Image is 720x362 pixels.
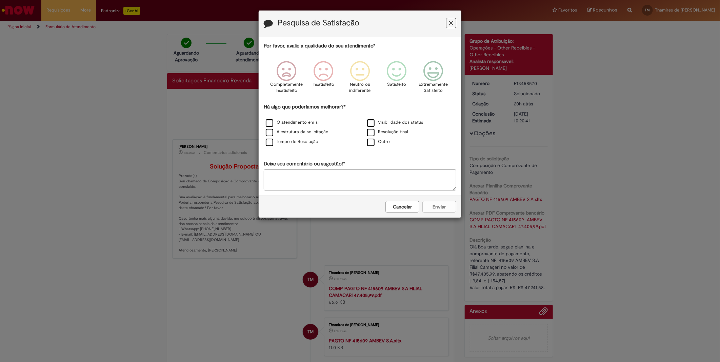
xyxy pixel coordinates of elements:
label: Pesquisa de Satisfação [278,19,359,27]
label: Outro [367,139,390,145]
label: O atendimento em si [266,119,319,126]
label: Visibilidade dos status [367,119,423,126]
label: Por favor, avalie a qualidade do seu atendimento* [264,42,375,49]
div: Há algo que poderíamos melhorar?* [264,103,456,147]
div: Completamente Insatisfeito [269,56,304,102]
div: Insatisfeito [306,56,341,102]
p: Completamente Insatisfeito [271,81,303,94]
label: Deixe seu comentário ou sugestão!* [264,160,345,167]
p: Insatisfeito [313,81,334,88]
div: Neutro ou indiferente [343,56,377,102]
label: A estrutura da solicitação [266,129,328,135]
button: Cancelar [385,201,419,213]
div: Extremamente Satisfeito [416,56,451,102]
div: Satisfeito [379,56,414,102]
p: Extremamente Satisfeito [419,81,448,94]
p: Satisfeito [387,81,406,88]
label: Tempo de Resolução [266,139,318,145]
p: Neutro ou indiferente [348,81,372,94]
label: Resolução final [367,129,408,135]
